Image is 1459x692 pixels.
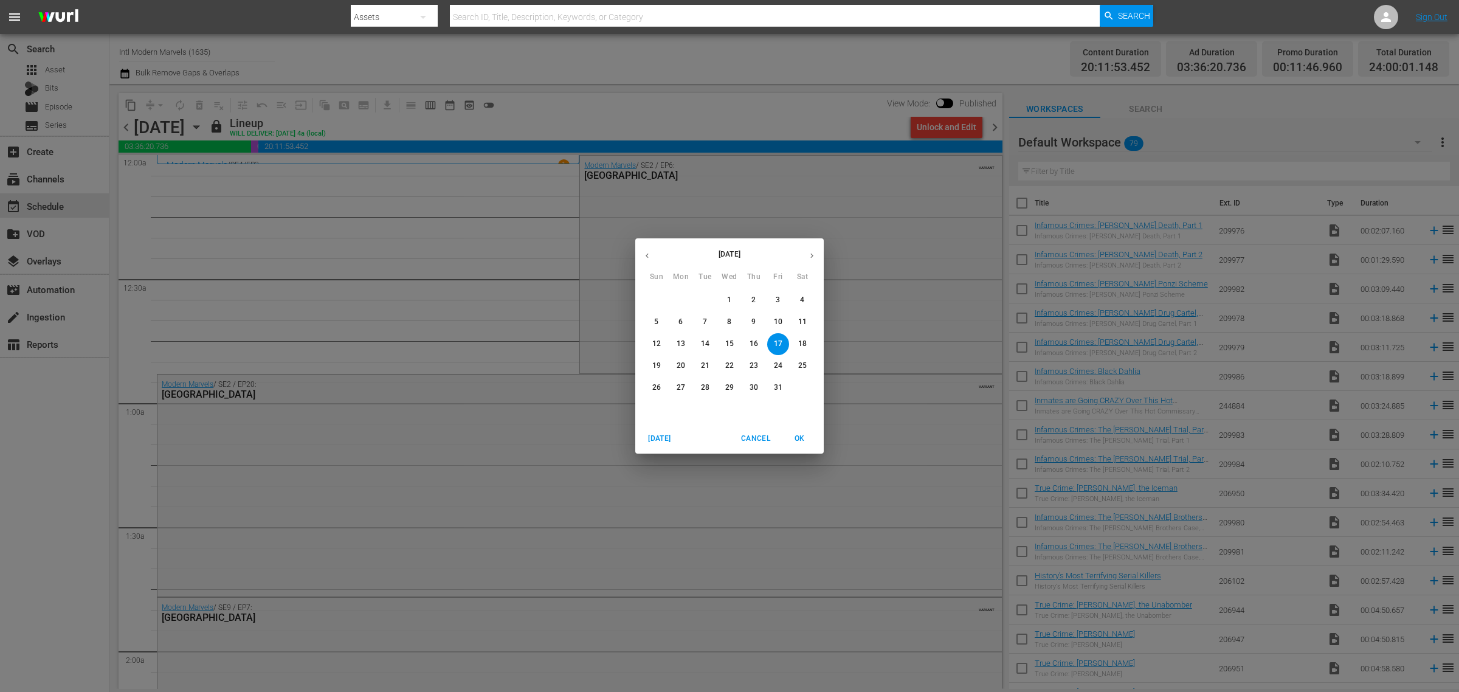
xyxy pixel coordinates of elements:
[670,333,692,355] button: 13
[678,317,683,327] p: 6
[750,382,758,393] p: 30
[703,317,707,327] p: 7
[646,311,667,333] button: 5
[694,311,716,333] button: 7
[750,361,758,371] p: 23
[645,432,674,445] span: [DATE]
[654,317,658,327] p: 5
[767,311,789,333] button: 10
[767,333,789,355] button: 17
[743,289,765,311] button: 2
[29,3,88,32] img: ans4CAIJ8jUAAAAAAAAAAAAAAAAAAAAAAAAgQb4GAAAAAAAAAAAAAAAAAAAAAAAAJMjXAAAAAAAAAAAAAAAAAAAAAAAAgAT5G...
[798,339,807,349] p: 18
[670,271,692,283] span: Mon
[646,377,667,399] button: 26
[646,355,667,377] button: 19
[694,355,716,377] button: 21
[743,355,765,377] button: 23
[694,271,716,283] span: Tue
[659,249,800,260] p: [DATE]
[646,271,667,283] span: Sun
[792,355,813,377] button: 25
[750,339,758,349] p: 16
[767,355,789,377] button: 24
[800,295,804,305] p: 4
[670,377,692,399] button: 27
[767,289,789,311] button: 3
[677,339,685,349] p: 13
[719,377,740,399] button: 29
[743,271,765,283] span: Thu
[798,317,807,327] p: 11
[741,432,770,445] span: Cancel
[719,311,740,333] button: 8
[652,361,661,371] p: 19
[694,333,716,355] button: 14
[652,382,661,393] p: 26
[1118,5,1150,27] span: Search
[7,10,22,24] span: menu
[751,317,756,327] p: 9
[792,333,813,355] button: 18
[670,311,692,333] button: 6
[701,361,709,371] p: 21
[719,333,740,355] button: 15
[1416,12,1447,22] a: Sign Out
[736,429,775,449] button: Cancel
[776,295,780,305] p: 3
[719,355,740,377] button: 22
[792,271,813,283] span: Sat
[774,382,782,393] p: 31
[792,311,813,333] button: 11
[725,339,734,349] p: 15
[727,295,731,305] p: 1
[640,429,679,449] button: [DATE]
[774,361,782,371] p: 24
[792,289,813,311] button: 4
[725,361,734,371] p: 22
[767,377,789,399] button: 31
[719,271,740,283] span: Wed
[780,429,819,449] button: OK
[646,333,667,355] button: 12
[751,295,756,305] p: 2
[670,355,692,377] button: 20
[677,382,685,393] p: 27
[677,361,685,371] p: 20
[719,289,740,311] button: 1
[798,361,807,371] p: 25
[774,317,782,327] p: 10
[694,377,716,399] button: 28
[743,377,765,399] button: 30
[701,382,709,393] p: 28
[725,382,734,393] p: 29
[652,339,661,349] p: 12
[774,339,782,349] p: 17
[785,432,814,445] span: OK
[727,317,731,327] p: 8
[743,311,765,333] button: 9
[767,271,789,283] span: Fri
[743,333,765,355] button: 16
[701,339,709,349] p: 14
